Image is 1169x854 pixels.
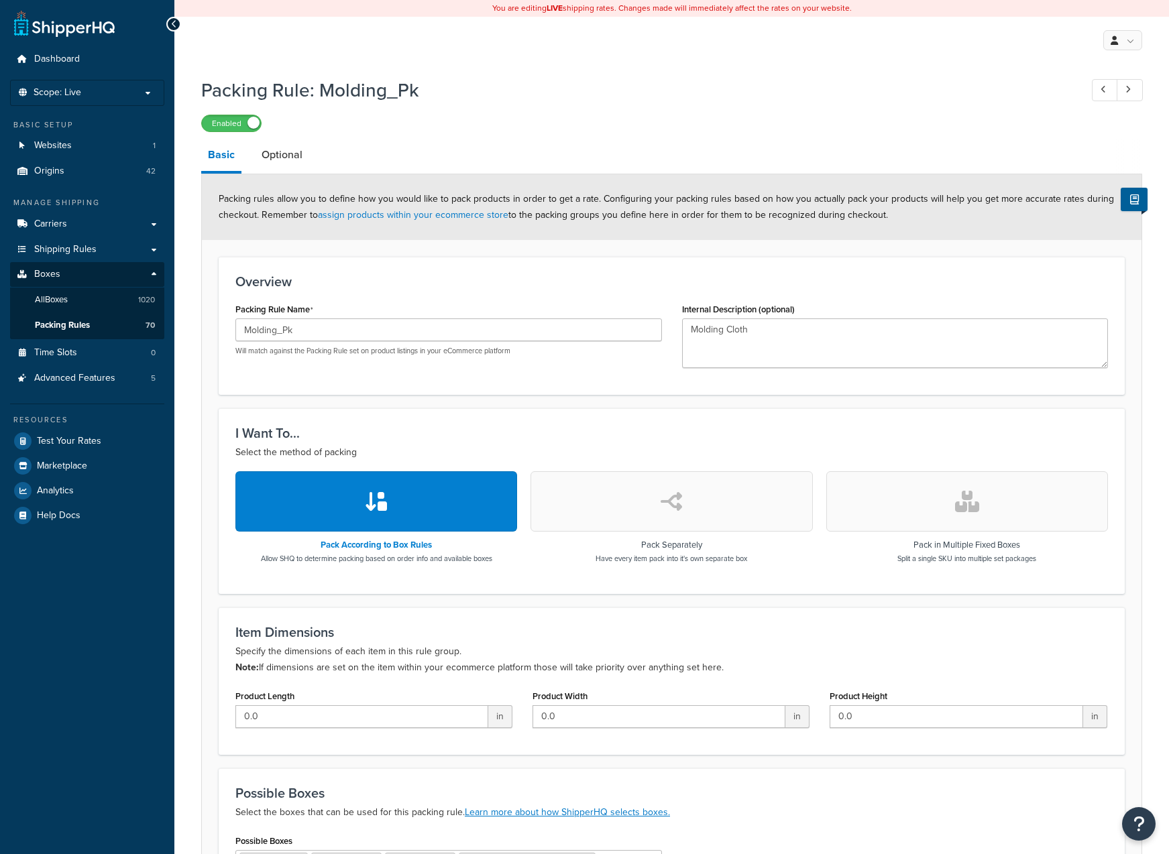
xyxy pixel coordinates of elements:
a: Analytics [10,479,164,503]
span: in [1083,705,1107,728]
h3: Item Dimensions [235,625,1108,639]
span: in [785,705,810,728]
span: Marketplace [37,461,87,472]
a: AllBoxes1020 [10,288,164,312]
a: Advanced Features5 [10,366,164,391]
li: Advanced Features [10,366,164,391]
div: Manage Shipping [10,197,164,208]
span: 0 [151,347,156,359]
span: 70 [146,320,155,331]
a: Marketplace [10,454,164,478]
span: Origins [34,166,64,177]
span: Advanced Features [34,373,115,384]
a: Time Slots0 [10,341,164,365]
p: Split a single SKU into multiple set packages [897,553,1036,564]
label: Product Height [830,691,887,701]
li: Packing Rules [10,313,164,338]
span: 1 [153,140,156,151]
li: Boxes [10,262,164,339]
a: Previous Record [1092,79,1118,101]
a: Help Docs [10,503,164,528]
textarea: Molding Cloth [682,318,1109,368]
span: Dashboard [34,54,80,65]
b: LIVE [547,2,563,14]
button: Open Resource Center [1122,807,1156,841]
button: Show Help Docs [1121,188,1148,211]
h1: Packing Rule: Molding_Pk [201,77,1067,103]
p: Select the boxes that can be used for this packing rule. [235,804,1108,820]
div: Resources [10,414,164,426]
span: Scope: Live [34,87,81,99]
li: Origins [10,159,164,184]
div: Basic Setup [10,119,164,131]
span: Time Slots [34,347,77,359]
span: in [488,705,512,728]
p: Allow SHQ to determine packing based on order info and available boxes [261,553,492,564]
h3: Pack in Multiple Fixed Boxes [897,540,1036,550]
label: Product Length [235,691,294,701]
b: Note: [235,660,259,674]
span: Websites [34,140,72,151]
label: Internal Description (optional) [682,304,795,314]
a: Websites1 [10,133,164,158]
a: Shipping Rules [10,237,164,262]
a: Test Your Rates [10,429,164,453]
label: Enabled [202,115,261,131]
span: 1020 [138,294,155,306]
a: assign products within your ecommerce store [318,208,508,222]
h3: Pack Separately [596,540,747,550]
span: All Boxes [35,294,68,306]
span: Packing Rules [35,320,90,331]
span: Shipping Rules [34,244,97,255]
a: Packing Rules70 [10,313,164,338]
p: Specify the dimensions of each item in this rule group. If dimensions are set on the item within ... [235,644,1108,676]
a: Basic [201,139,241,174]
h3: I Want To... [235,426,1108,440]
span: Analytics [37,485,74,497]
label: Packing Rule Name [235,304,313,315]
a: Carriers [10,212,164,237]
span: Help Docs [37,510,80,522]
span: Carriers [34,219,67,230]
a: Dashboard [10,47,164,72]
a: Origins42 [10,159,164,184]
span: Test Your Rates [37,436,101,447]
li: Time Slots [10,341,164,365]
a: Next Record [1117,79,1143,101]
h3: Possible Boxes [235,786,1108,800]
span: Packing rules allow you to define how you would like to pack products in order to get a rate. Con... [219,192,1114,222]
a: Optional [255,139,309,171]
p: Will match against the Packing Rule set on product listings in your eCommerce platform [235,346,662,356]
a: Boxes [10,262,164,287]
span: 42 [146,166,156,177]
label: Possible Boxes [235,836,292,846]
span: Boxes [34,269,60,280]
p: Select the method of packing [235,444,1108,461]
h3: Overview [235,274,1108,289]
h3: Pack According to Box Rules [261,540,492,550]
a: Learn more about how ShipperHQ selects boxes. [465,805,670,819]
span: 5 [151,373,156,384]
p: Have every item pack into it's own separate box [596,553,747,564]
label: Product Width [533,691,588,701]
li: Websites [10,133,164,158]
